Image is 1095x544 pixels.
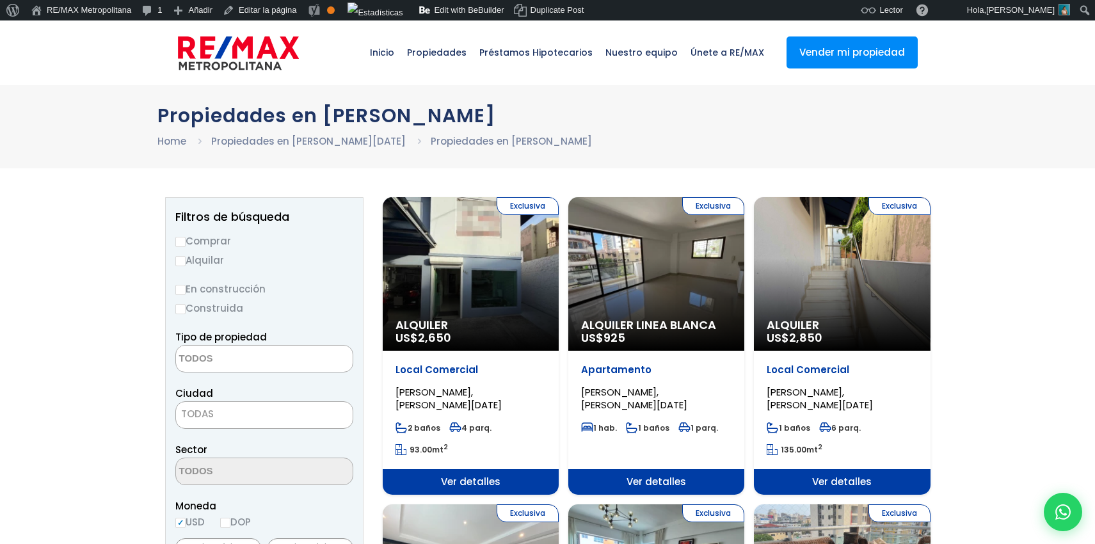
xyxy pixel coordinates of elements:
[678,422,718,433] span: 1 parq.
[581,319,731,332] span: Alquiler Linea Blanca
[401,20,473,84] a: Propiedades
[364,33,401,72] span: Inicio
[157,104,938,127] h1: Propiedades en [PERSON_NAME]
[682,197,744,215] span: Exclusiva
[175,300,353,316] label: Construida
[220,518,230,528] input: DOP
[767,330,822,346] span: US$
[581,330,625,346] span: US$
[396,444,448,455] span: mt
[211,134,406,148] a: Propiedades en [PERSON_NAME][DATE]
[396,319,546,332] span: Alquiler
[789,330,822,346] span: 2,850
[401,33,473,72] span: Propiedades
[868,197,931,215] span: Exclusiva
[497,197,559,215] span: Exclusiva
[444,442,448,452] sup: 2
[396,385,502,412] span: [PERSON_NAME], [PERSON_NAME][DATE]
[599,20,684,84] a: Nuestro equipo
[781,444,806,455] span: 135.00
[754,469,930,495] span: Ver detalles
[175,285,186,295] input: En construcción
[383,469,559,495] span: Ver detalles
[175,387,213,400] span: Ciudad
[603,330,625,346] span: 925
[178,20,299,84] a: RE/MAX Metropolitana
[787,36,918,68] a: Vender mi propiedad
[767,444,822,455] span: mt
[767,422,810,433] span: 1 baños
[581,385,687,412] span: [PERSON_NAME], [PERSON_NAME][DATE]
[684,20,771,84] a: Únete a RE/MAX
[767,385,873,412] span: [PERSON_NAME], [PERSON_NAME][DATE]
[449,422,492,433] span: 4 parq.
[175,330,267,344] span: Tipo de propiedad
[418,330,451,346] span: 2,650
[176,346,300,373] textarea: Search
[364,20,401,84] a: Inicio
[176,405,353,423] span: TODAS
[473,33,599,72] span: Préstamos Hipotecarios
[581,364,731,376] p: Apartamento
[410,444,432,455] span: 93.00
[327,6,335,14] div: Aceptable
[682,504,744,522] span: Exclusiva
[176,458,300,486] textarea: Search
[175,304,186,314] input: Construida
[819,422,861,433] span: 6 parq.
[431,133,592,149] li: Propiedades en [PERSON_NAME]
[581,422,617,433] span: 1 hab.
[818,442,822,452] sup: 2
[473,20,599,84] a: Préstamos Hipotecarios
[568,197,744,495] a: Exclusiva Alquiler Linea Blanca US$925 Apartamento [PERSON_NAME], [PERSON_NAME][DATE] 1 hab. 1 ba...
[497,504,559,522] span: Exclusiva
[599,33,684,72] span: Nuestro equipo
[348,3,403,23] img: Visitas de 48 horas. Haz clic para ver más estadísticas del sitio.
[175,518,186,528] input: USD
[396,330,451,346] span: US$
[175,237,186,247] input: Comprar
[767,364,917,376] p: Local Comercial
[396,364,546,376] p: Local Comercial
[568,469,744,495] span: Ver detalles
[396,422,440,433] span: 2 baños
[175,211,353,223] h2: Filtros de búsqueda
[157,134,186,148] a: Home
[181,407,214,420] span: TODAS
[754,197,930,495] a: Exclusiva Alquiler US$2,850 Local Comercial [PERSON_NAME], [PERSON_NAME][DATE] 1 baños 6 parq. 13...
[178,34,299,72] img: remax-metropolitana-logo
[175,514,205,530] label: USD
[175,401,353,429] span: TODAS
[684,33,771,72] span: Únete a RE/MAX
[175,281,353,297] label: En construcción
[986,5,1055,15] span: [PERSON_NAME]
[175,252,353,268] label: Alquilar
[175,443,207,456] span: Sector
[767,319,917,332] span: Alquiler
[626,422,669,433] span: 1 baños
[220,514,251,530] label: DOP
[383,197,559,495] a: Exclusiva Alquiler US$2,650 Local Comercial [PERSON_NAME], [PERSON_NAME][DATE] 2 baños 4 parq. 93...
[868,504,931,522] span: Exclusiva
[175,233,353,249] label: Comprar
[175,498,353,514] span: Moneda
[175,256,186,266] input: Alquilar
